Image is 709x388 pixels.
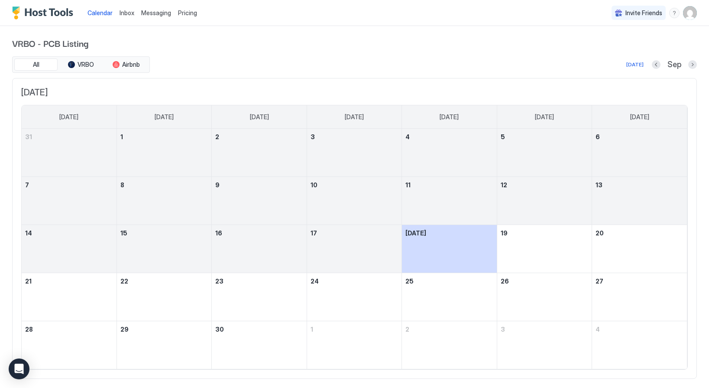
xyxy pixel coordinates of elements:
[146,105,182,129] a: Monday
[431,105,467,129] a: Thursday
[501,181,507,189] span: 12
[402,225,496,241] a: September 18, 2025
[215,229,222,237] span: 16
[212,321,306,337] a: September 30, 2025
[592,225,687,241] a: September 20, 2025
[596,133,600,140] span: 6
[311,229,317,237] span: 17
[307,321,401,337] a: October 1, 2025
[22,129,117,145] a: August 31, 2025
[250,113,269,121] span: [DATE]
[25,229,32,237] span: 14
[33,61,39,68] span: All
[117,177,211,193] a: September 8, 2025
[311,133,315,140] span: 3
[87,9,113,16] span: Calendar
[120,9,134,16] span: Inbox
[592,225,687,273] td: September 20, 2025
[212,129,307,177] td: September 2, 2025
[405,181,411,189] span: 11
[117,321,211,337] a: September 29, 2025
[22,273,117,289] a: September 21, 2025
[625,59,645,70] button: [DATE]
[117,225,211,241] a: September 15, 2025
[104,59,148,71] button: Airbnb
[59,113,78,121] span: [DATE]
[596,181,602,189] span: 13
[501,133,505,140] span: 5
[12,36,697,49] span: VRBO - PCB Listing
[501,326,505,333] span: 3
[405,229,426,237] span: [DATE]
[596,277,603,285] span: 27
[22,321,117,337] a: September 28, 2025
[22,225,117,273] td: September 14, 2025
[622,105,658,129] a: Saturday
[402,129,496,145] a: September 4, 2025
[345,113,364,121] span: [DATE]
[405,326,409,333] span: 2
[117,129,211,177] td: September 1, 2025
[592,273,687,321] td: September 27, 2025
[402,321,496,337] a: October 2, 2025
[336,105,372,129] a: Wednesday
[592,321,687,369] td: October 4, 2025
[178,9,197,17] span: Pricing
[25,326,33,333] span: 28
[120,133,123,140] span: 1
[22,273,117,321] td: September 21, 2025
[117,321,211,369] td: September 29, 2025
[215,181,220,189] span: 9
[596,229,604,237] span: 20
[592,321,687,337] a: October 4, 2025
[497,321,592,337] a: October 3, 2025
[212,177,306,193] a: September 9, 2025
[307,129,401,145] a: September 3, 2025
[402,177,497,225] td: September 11, 2025
[120,326,129,333] span: 29
[626,61,644,68] div: [DATE]
[12,56,150,73] div: tab-group
[497,273,592,289] a: September 26, 2025
[683,6,697,20] div: User profile
[307,273,401,321] td: September 24, 2025
[402,177,496,193] a: September 11, 2025
[22,177,117,193] a: September 7, 2025
[87,8,113,17] a: Calendar
[141,8,171,17] a: Messaging
[51,105,87,129] a: Sunday
[592,177,687,225] td: September 13, 2025
[592,273,687,289] a: September 27, 2025
[122,61,140,68] span: Airbnb
[501,277,509,285] span: 26
[402,129,497,177] td: September 4, 2025
[212,273,307,321] td: September 23, 2025
[497,129,592,145] a: September 5, 2025
[497,225,592,273] td: September 19, 2025
[497,177,592,193] a: September 12, 2025
[405,133,410,140] span: 4
[120,229,127,237] span: 15
[402,273,497,321] td: September 25, 2025
[596,326,600,333] span: 4
[120,8,134,17] a: Inbox
[141,9,171,16] span: Messaging
[402,321,497,369] td: October 2, 2025
[120,181,124,189] span: 8
[535,113,554,121] span: [DATE]
[215,326,224,333] span: 30
[155,113,174,121] span: [DATE]
[59,59,103,71] button: VRBO
[117,225,211,273] td: September 15, 2025
[440,113,459,121] span: [DATE]
[307,225,401,241] a: September 17, 2025
[212,129,306,145] a: September 2, 2025
[669,8,680,18] div: menu
[120,277,128,285] span: 22
[212,225,306,241] a: September 16, 2025
[688,60,697,69] button: Next month
[307,225,401,273] td: September 17, 2025
[212,321,307,369] td: September 30, 2025
[215,277,223,285] span: 23
[22,129,117,177] td: August 31, 2025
